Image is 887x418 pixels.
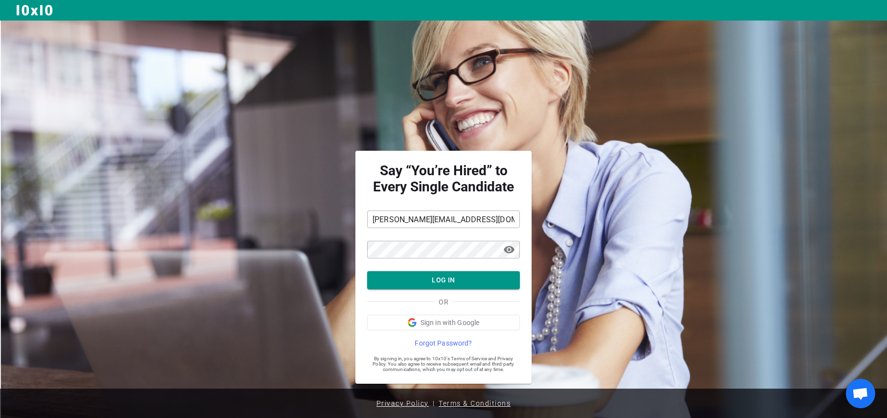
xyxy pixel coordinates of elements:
span: Sign in with Google [420,318,480,327]
span: visibility [503,244,515,255]
a: Terms & Conditions [435,393,514,414]
span: | [433,395,435,411]
a: Privacy Policy [373,393,433,414]
a: Forgot Password? [367,338,520,348]
span: By signing in, you agree to 10x10's Terms of Service and Privacy Policy. You also agree to receiv... [367,356,520,372]
input: Email Address* [367,211,520,227]
button: LOG IN [367,271,520,289]
div: Open chat [846,379,875,408]
img: Logo [16,4,54,17]
span: Forgot Password? [415,338,472,348]
strong: Say “You’re Hired” to Every Single Candidate [367,163,520,195]
span: OR [439,297,448,307]
button: Sign in with Google [367,315,520,330]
